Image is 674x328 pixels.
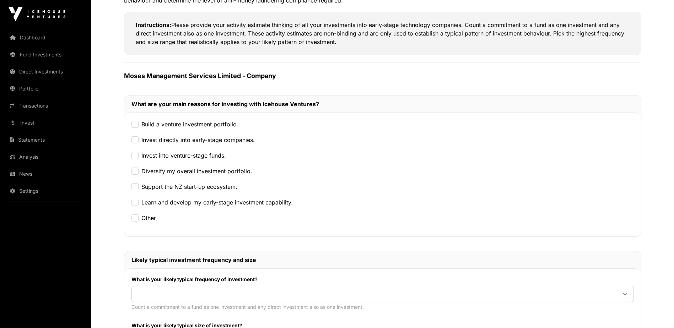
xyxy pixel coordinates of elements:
[136,21,630,46] p: Please provide your activity estimate thinking of all your investments into early-stage technolog...
[136,21,171,28] strong: Instructions:
[6,64,85,80] a: Direct Investments
[6,98,85,114] a: Transactions
[6,81,85,97] a: Portfolio
[6,183,85,199] a: Settings
[6,149,85,165] a: Analysis
[141,182,237,191] label: Support the NZ start-up ecosystem.
[131,100,634,108] h2: What are your main reasons for investing with Icehouse Ventures?
[6,166,85,182] a: News
[638,294,674,328] iframe: Chat Widget
[6,132,85,148] a: Statements
[141,198,293,207] label: Learn and develop my early-stage investment capability.
[9,7,65,21] img: Icehouse Ventures Logo
[141,151,226,160] label: Invest into venture-stage funds.
[141,167,252,175] label: Diversify my overall investment portfolio.
[131,276,634,283] label: What is your likely typical frequency of investment?
[141,136,255,144] label: Invest directly into early-stage companies.
[6,30,85,45] a: Dashboard
[131,304,634,311] p: Count a commitment to a fund as one investment and any direct investment also as one investment.
[124,71,641,81] h3: Moses Management Services Limited - Company
[141,120,238,129] label: Build a venture investment portfolio.
[6,47,85,62] a: Fund Investments
[141,214,156,222] label: Other
[131,256,634,264] h2: Likely typical investment frequency and size
[6,115,85,131] a: Invest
